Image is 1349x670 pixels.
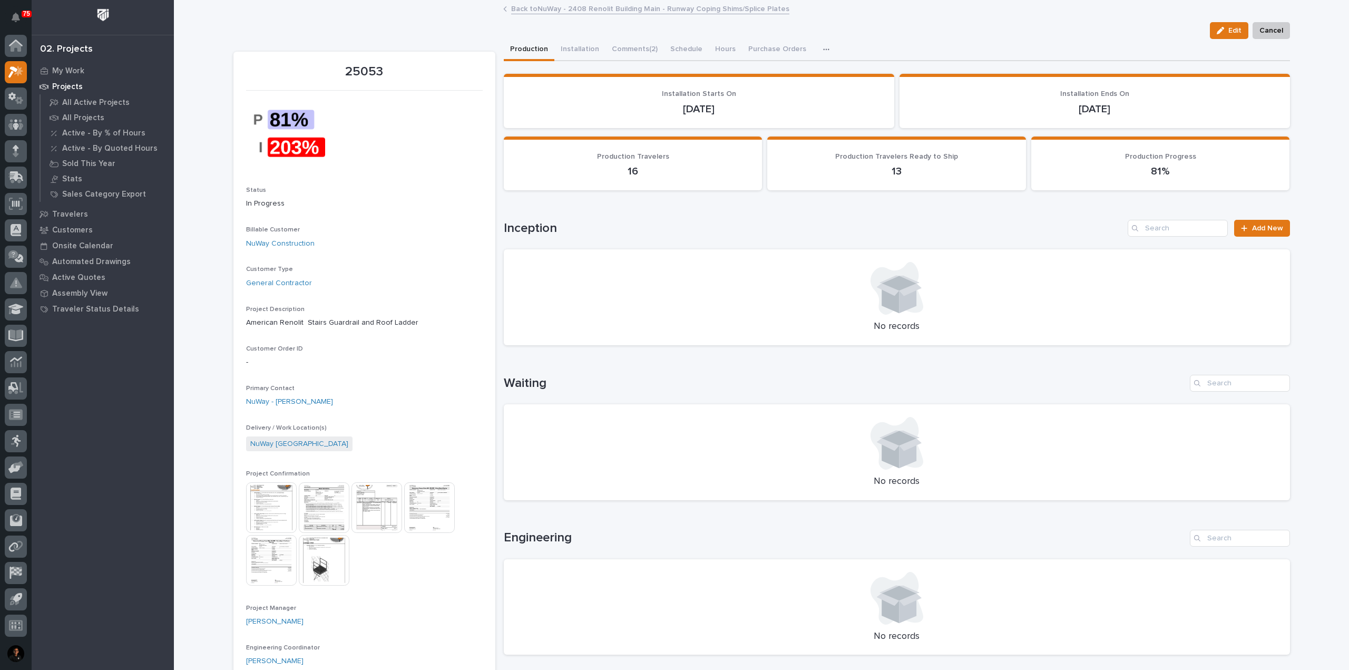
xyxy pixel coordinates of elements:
a: All Projects [41,110,174,125]
span: Installation Ends On [1060,90,1129,98]
p: Projects [52,82,83,92]
p: Active Quotes [52,273,105,283]
a: Assembly View [32,285,174,301]
span: Cancel [1259,24,1283,37]
a: Active - By Quoted Hours [41,141,174,156]
span: Customer Type [246,266,293,273]
button: Installation [554,39,605,61]
a: Back toNuWay - 2408 Renolit Building Main - Runway Coping Shims/Splice Plates [511,2,789,14]
button: Hours [709,39,742,61]
span: Production Travelers [597,153,669,160]
p: All Projects [62,113,104,123]
input: Search [1190,530,1290,547]
p: No records [516,476,1277,488]
p: Sales Category Export [62,190,146,199]
a: Projects [32,79,174,94]
p: 81% [1044,165,1277,178]
input: Search [1128,220,1228,237]
p: Stats [62,174,82,184]
h1: Inception [504,221,1124,236]
a: Sold This Year [41,156,174,171]
a: Stats [41,171,174,186]
button: Schedule [664,39,709,61]
a: NuWay - [PERSON_NAME] [246,396,333,407]
a: Sales Category Export [41,187,174,201]
span: Add New [1252,225,1283,232]
p: Active - By % of Hours [62,129,145,138]
button: Edit [1210,22,1248,39]
span: Project Manager [246,605,296,611]
h1: Engineering [504,530,1186,546]
p: Automated Drawings [52,257,131,267]
button: Production [504,39,554,61]
p: No records [516,321,1277,333]
p: American Renolit Stairs Guardrail and Roof Ladder [246,317,483,328]
span: Edit [1228,26,1242,35]
a: Travelers [32,206,174,222]
span: Production Progress [1125,153,1196,160]
a: Traveler Status Details [32,301,174,317]
p: 16 [516,165,750,178]
p: In Progress [246,198,483,209]
a: NuWay Construction [246,238,315,249]
input: Search [1190,375,1290,392]
p: 75 [23,10,30,17]
button: Purchase Orders [742,39,813,61]
a: Add New [1234,220,1289,237]
h1: Waiting [504,376,1186,391]
a: NuWay [GEOGRAPHIC_DATA] [250,439,348,450]
span: Engineering Coordinator [246,645,320,651]
a: [PERSON_NAME] [246,656,304,667]
a: Customers [32,222,174,238]
img: f0FdT34zqgsX4oBsiPrJEmmMxQu5ERsInxfcd90MBlA [246,97,325,170]
p: - [246,357,483,368]
p: Traveler Status Details [52,305,139,314]
button: Comments (2) [605,39,664,61]
a: Active Quotes [32,269,174,285]
p: Assembly View [52,289,107,298]
p: 25053 [246,64,483,80]
span: Delivery / Work Location(s) [246,425,327,431]
span: Status [246,187,266,193]
span: Production Travelers Ready to Ship [835,153,958,160]
button: Cancel [1253,22,1290,39]
span: Installation Starts On [662,90,736,98]
p: Travelers [52,210,88,219]
p: [DATE] [516,103,882,115]
a: Onsite Calendar [32,238,174,254]
button: users-avatar [5,643,27,665]
div: Notifications75 [13,13,27,30]
a: [PERSON_NAME] [246,616,304,627]
a: General Contractor [246,278,312,289]
span: Billable Customer [246,227,300,233]
p: All Active Projects [62,98,130,108]
a: Automated Drawings [32,254,174,269]
p: Active - By Quoted Hours [62,144,158,153]
p: No records [516,631,1277,643]
span: Project Description [246,306,305,313]
p: Sold This Year [62,159,115,169]
div: 02. Projects [40,44,93,55]
span: Primary Contact [246,385,295,392]
a: My Work [32,63,174,79]
img: Workspace Logo [93,5,113,25]
span: Customer Order ID [246,346,303,352]
p: [DATE] [912,103,1277,115]
p: Onsite Calendar [52,241,113,251]
span: Project Confirmation [246,471,310,477]
button: Notifications [5,6,27,28]
a: All Active Projects [41,95,174,110]
p: 13 [780,165,1013,178]
p: Customers [52,226,93,235]
p: My Work [52,66,84,76]
a: Active - By % of Hours [41,125,174,140]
